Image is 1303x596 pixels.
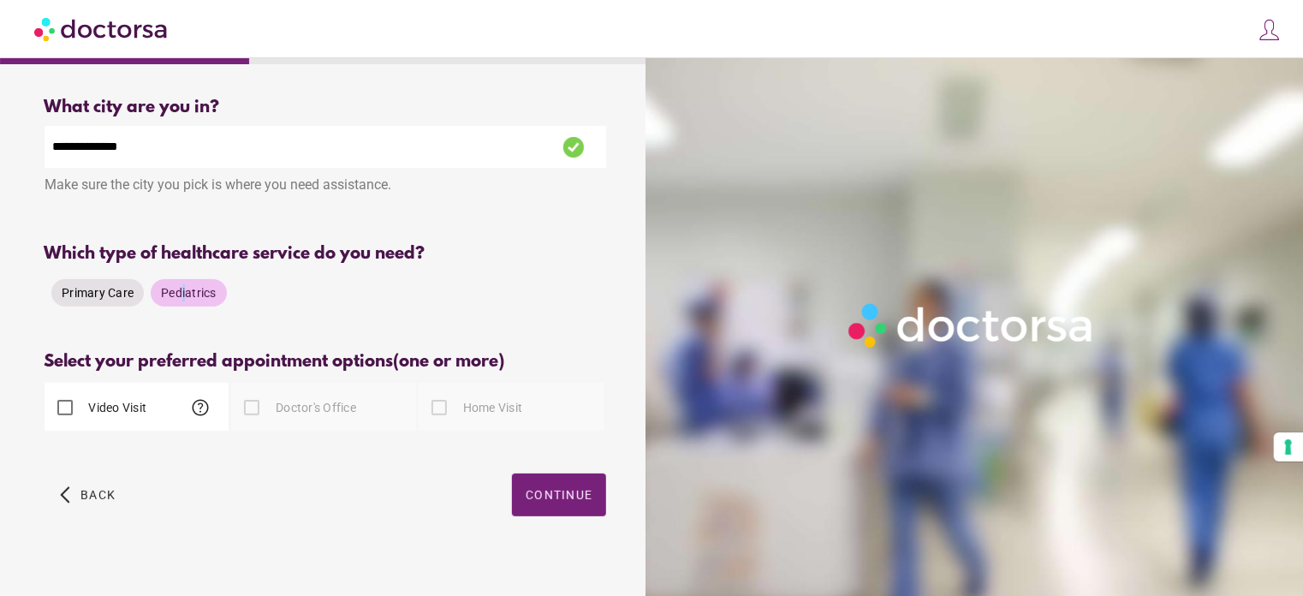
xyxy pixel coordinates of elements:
[1258,18,1282,42] img: icons8-customer-100.png
[45,98,606,117] div: What city are you in?
[53,474,122,516] button: arrow_back_ios Back
[842,296,1102,355] img: Logo-Doctorsa-trans-White-partial-flat.png
[161,286,217,300] span: Pediatrics
[272,399,356,416] label: Doctor's Office
[80,488,116,502] span: Back
[512,474,606,516] button: Continue
[34,9,170,48] img: Doctorsa.com
[394,352,505,372] span: (one or more)
[460,399,523,416] label: Home Visit
[62,286,134,300] span: Primary Care
[526,488,592,502] span: Continue
[45,244,606,264] div: Which type of healthcare service do you need?
[86,399,147,416] label: Video Visit
[45,168,606,206] div: Make sure the city you pick is where you need assistance.
[1274,432,1303,462] button: Your consent preferences for tracking technologies
[190,397,211,418] span: help
[45,352,606,372] div: Select your preferred appointment options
